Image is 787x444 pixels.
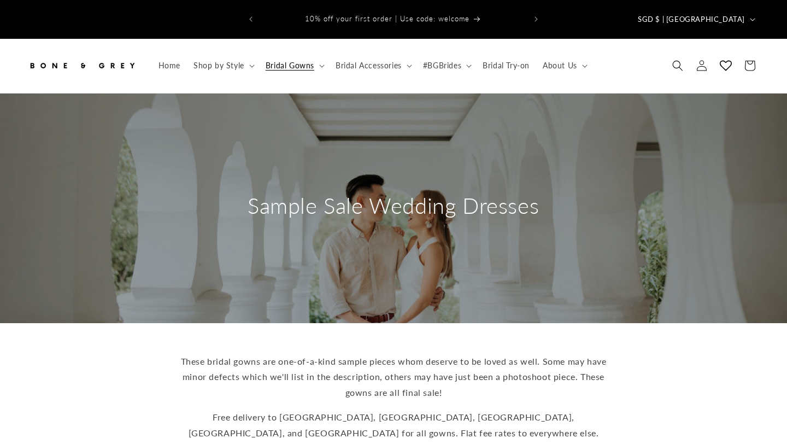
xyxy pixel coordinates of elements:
[193,61,244,71] span: Shop by Style
[305,14,469,23] span: 10% off your first order | Use code: welcome
[524,9,548,30] button: Next announcement
[666,54,690,78] summary: Search
[631,9,760,30] button: SGD $ | [GEOGRAPHIC_DATA]
[423,61,461,71] span: #BGBrides
[180,354,607,401] p: These bridal gowns are one-of-a-kind sample pieces whom deserve to be loved as well. Some may hav...
[24,50,141,82] a: Bone and Grey Bridal
[158,61,180,71] span: Home
[329,54,416,77] summary: Bridal Accessories
[248,191,539,220] h2: Sample Sale Wedding Dresses
[483,61,530,71] span: Bridal Try-on
[27,54,137,78] img: Bone and Grey Bridal
[266,61,314,71] span: Bridal Gowns
[536,54,592,77] summary: About Us
[239,9,263,30] button: Previous announcement
[416,54,476,77] summary: #BGBrides
[259,54,329,77] summary: Bridal Gowns
[638,14,745,25] span: SGD $ | [GEOGRAPHIC_DATA]
[336,61,402,71] span: Bridal Accessories
[476,54,536,77] a: Bridal Try-on
[152,54,187,77] a: Home
[187,54,259,77] summary: Shop by Style
[180,410,607,441] p: Free delivery to [GEOGRAPHIC_DATA], [GEOGRAPHIC_DATA], [GEOGRAPHIC_DATA], [GEOGRAPHIC_DATA], and ...
[543,61,577,71] span: About Us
